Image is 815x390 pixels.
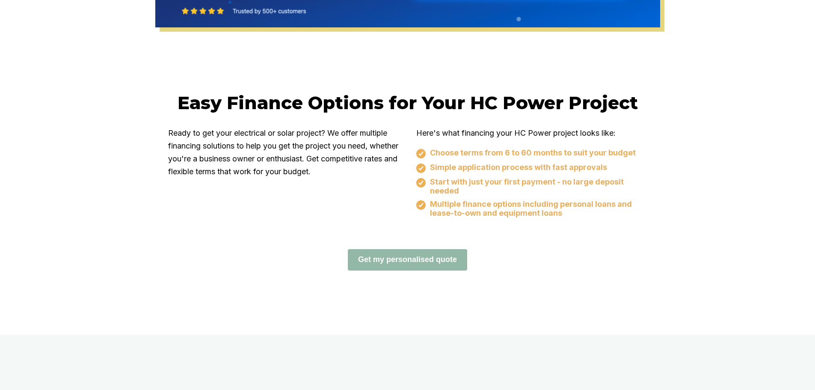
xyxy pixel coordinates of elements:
img: eligibility orange tick [416,200,426,210]
p: Here's what financing your HC Power project looks like: [416,127,647,140]
div: Multiple finance options including personal loans and lease-to-own and equipment loans [416,199,647,217]
div: Choose terms from 6 to 60 months to suit your budget [416,148,647,158]
div: Start with just your first payment - no large deposit needed [416,177,647,195]
img: eligibility orange tick [416,164,426,173]
div: Simple application process with fast approvals [416,163,647,173]
h2: Easy Finance Options for Your HC Power Project [168,92,647,114]
img: eligibility orange tick [416,178,426,188]
p: Ready to get your electrical or solar project? We offer multiple financing solutions to help you ... [168,127,399,178]
button: Get my personalised quote [348,249,467,271]
img: eligibility orange tick [416,149,426,158]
